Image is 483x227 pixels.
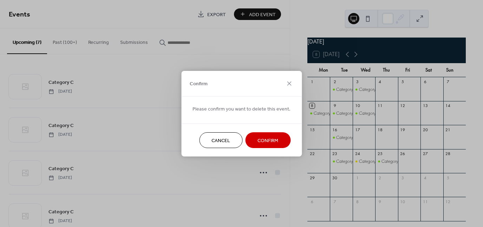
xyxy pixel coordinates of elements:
span: Confirm [257,137,278,144]
button: Confirm [245,132,291,148]
button: Cancel [199,132,242,148]
span: Please confirm you want to delete this event. [192,105,291,113]
span: Cancel [211,137,230,144]
span: Confirm [190,80,208,88]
